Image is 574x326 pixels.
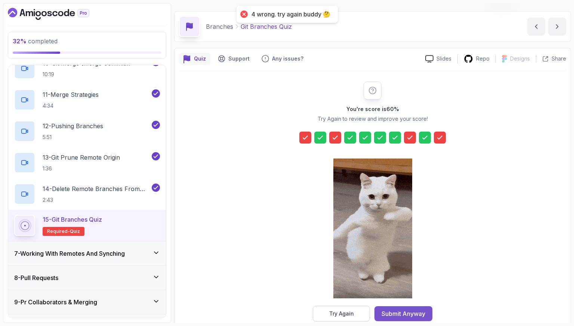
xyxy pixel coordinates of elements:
button: 8-Pull Requests [8,266,166,290]
h3: 9 - Pr Collaborators & Merging [14,298,97,307]
button: 9-Pr Collaborators & Merging [8,290,166,314]
button: previous content [527,18,545,36]
h3: 8 - Pull Requests [14,273,58,282]
p: Repo [476,55,490,62]
p: Branches [206,22,233,31]
button: 10-Git Merge (Merge Commit Example)10:19 [14,58,160,79]
div: 4 wrong. try again buddy 🤔 [251,10,330,18]
h2: You're score is 60 % [346,105,399,113]
button: 11-Merge Strategies4:34 [14,89,160,110]
a: Slides [419,55,457,63]
p: Quiz [194,55,206,62]
div: Try Again [329,310,354,317]
p: 11 - Merge Strategies [43,90,99,99]
p: 14 - Delete Remote Branches From Terminal [43,184,150,193]
p: 4:34 [43,102,99,110]
span: completed [13,37,58,45]
div: Submit Anyway [382,309,425,318]
p: 15 - Git Branches Quiz [43,215,102,224]
p: 5:51 [43,133,103,141]
p: Try Again to review and improve your score! [318,115,428,123]
button: Support button [213,53,254,65]
p: 1:36 [43,165,120,172]
a: Dashboard [8,8,107,20]
h3: 7 - Working With Remotes And Synching [14,249,125,258]
p: Git Branches Quiz [241,22,292,31]
button: next content [548,18,566,36]
p: 10:19 [43,71,150,78]
button: 14-Delete Remote Branches From Terminal2:43 [14,184,160,204]
p: Designs [510,55,530,62]
p: Support [228,55,250,62]
button: quiz button [179,53,210,65]
button: 13-Git Prune Remote Origin1:36 [14,152,160,173]
button: Try Again [313,306,370,322]
p: 13 - Git Prune Remote Origin [43,153,120,162]
button: 15-Git Branches QuizRequired-quiz [14,215,160,236]
span: quiz [70,228,80,234]
p: Slides [436,55,451,62]
button: Submit Anyway [374,306,432,321]
span: 32 % [13,37,27,45]
p: Share [552,55,566,62]
button: Feedback button [257,53,308,65]
p: Any issues? [272,55,303,62]
img: cool-cat [333,159,412,298]
p: 2:43 [43,196,150,204]
button: 7-Working With Remotes And Synching [8,242,166,265]
a: Repo [458,54,496,64]
button: Share [536,55,566,62]
span: Required- [47,228,70,234]
p: 12 - Pushing Branches [43,122,103,130]
button: 12-Pushing Branches5:51 [14,121,160,142]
